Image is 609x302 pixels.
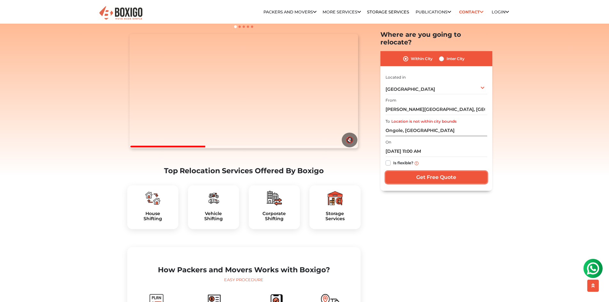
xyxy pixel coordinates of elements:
[342,133,357,147] button: 🔇
[132,211,173,222] h5: House Shifting
[315,211,355,222] h5: Storage Services
[447,55,465,63] label: Inter City
[415,161,418,165] img: info
[386,125,487,136] input: Select Building or Nearest Landmark
[98,5,143,21] img: Boxigo
[386,146,487,157] input: Moving date
[416,10,451,14] a: Publications
[315,211,355,222] a: StorageServices
[492,10,509,14] a: Login
[132,277,355,283] div: Easy Procedure
[457,7,486,17] a: Contact
[254,211,295,222] h5: Corporate Shifting
[411,55,433,63] label: Within City
[129,34,358,148] video: Your browser does not support the video tag.
[263,10,316,14] a: Packers and Movers
[254,211,295,222] a: CorporateShifting
[132,211,173,222] a: HouseShifting
[327,190,343,206] img: boxigo_packers_and_movers_plan
[380,31,492,46] h2: Where are you going to relocate?
[367,10,409,14] a: Storage Services
[587,280,599,292] button: scroll up
[386,140,391,145] label: On
[386,87,435,92] span: [GEOGRAPHIC_DATA]
[323,10,361,14] a: More services
[391,119,457,124] label: Location is not within city bounds
[386,74,406,80] label: Located in
[386,172,487,184] input: Get Free Quote
[386,119,390,124] label: To
[132,266,355,274] h2: How Packers and Movers Works with Boxigo?
[386,98,396,104] label: From
[193,211,234,222] a: VehicleShifting
[193,211,234,222] h5: Vehicle Shifting
[267,190,282,206] img: boxigo_packers_and_movers_plan
[6,6,19,19] img: whatsapp-icon.svg
[386,104,487,115] input: Select Building or Nearest Landmark
[145,190,160,206] img: boxigo_packers_and_movers_plan
[206,190,221,206] img: boxigo_packers_and_movers_plan
[127,166,361,175] h2: Top Relocation Services Offered By Boxigo
[393,159,413,166] label: Is flexible?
